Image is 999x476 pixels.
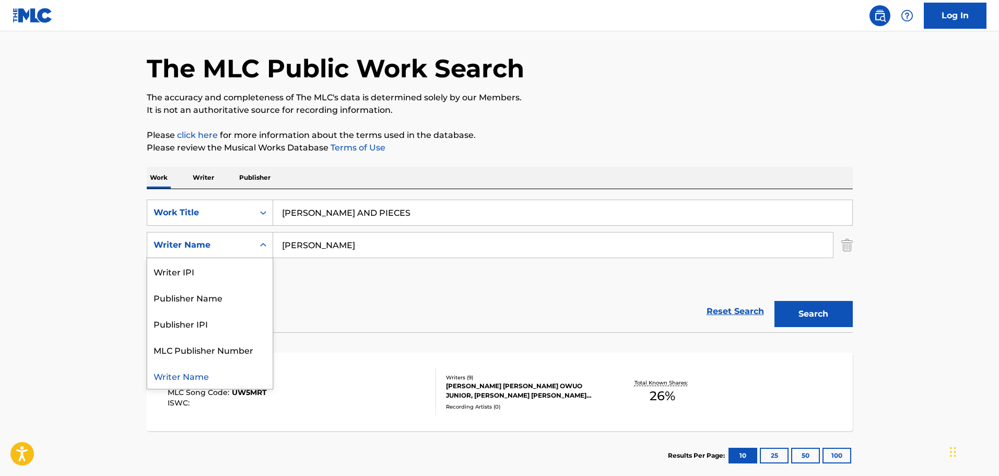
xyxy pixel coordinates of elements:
img: search [874,9,886,22]
iframe: Chat Widget [947,426,999,476]
p: The accuracy and completeness of The MLC's data is determined solely by our Members. [147,91,853,104]
div: Work Title [154,206,248,219]
span: ISWC : [168,398,192,408]
p: Results Per Page: [668,451,727,460]
a: Reset Search [701,300,769,323]
div: Writer Name [147,363,273,389]
div: Writer IPI [147,258,273,284]
a: click here [177,130,218,140]
a: UUUMLC Song Code:UW5MRTISWC:Writers (9)[PERSON_NAME] [PERSON_NAME] OWUO JUNIOR, [PERSON_NAME] [PE... [147,353,853,431]
img: Delete Criterion [841,232,853,258]
div: [PERSON_NAME] [PERSON_NAME] OWUO JUNIOR, [PERSON_NAME] [PERSON_NAME] [PERSON_NAME], [PERSON_NAME]... [446,381,604,400]
div: Drag [950,436,956,468]
img: help [901,9,913,22]
a: Log In [924,3,986,29]
button: 50 [791,448,820,463]
form: Search Form [147,200,853,332]
button: Search [774,301,853,327]
div: Recording Artists ( 0 ) [446,403,604,411]
div: Writers ( 9 ) [446,374,604,381]
p: Publisher [236,167,274,189]
a: Public Search [869,5,890,26]
p: Please review the Musical Works Database [147,142,853,154]
img: MLC Logo [13,8,53,23]
button: 10 [728,448,757,463]
p: Work [147,167,171,189]
button: 25 [760,448,789,463]
span: 26 % [650,387,675,405]
p: Please for more information about the terms used in the database. [147,129,853,142]
span: UW5MRT [232,388,267,397]
div: Writer Name [154,239,248,251]
p: Writer [190,167,217,189]
p: It is not an authoritative source for recording information. [147,104,853,117]
p: Total Known Shares: [634,379,690,387]
h1: The MLC Public Work Search [147,53,524,84]
button: 100 [822,448,851,463]
div: Publisher IPI [147,310,273,336]
div: MLC Publisher Number [147,336,273,363]
span: MLC Song Code : [168,388,232,397]
div: Publisher Name [147,284,273,310]
a: Terms of Use [328,143,385,153]
div: Help [897,5,918,26]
